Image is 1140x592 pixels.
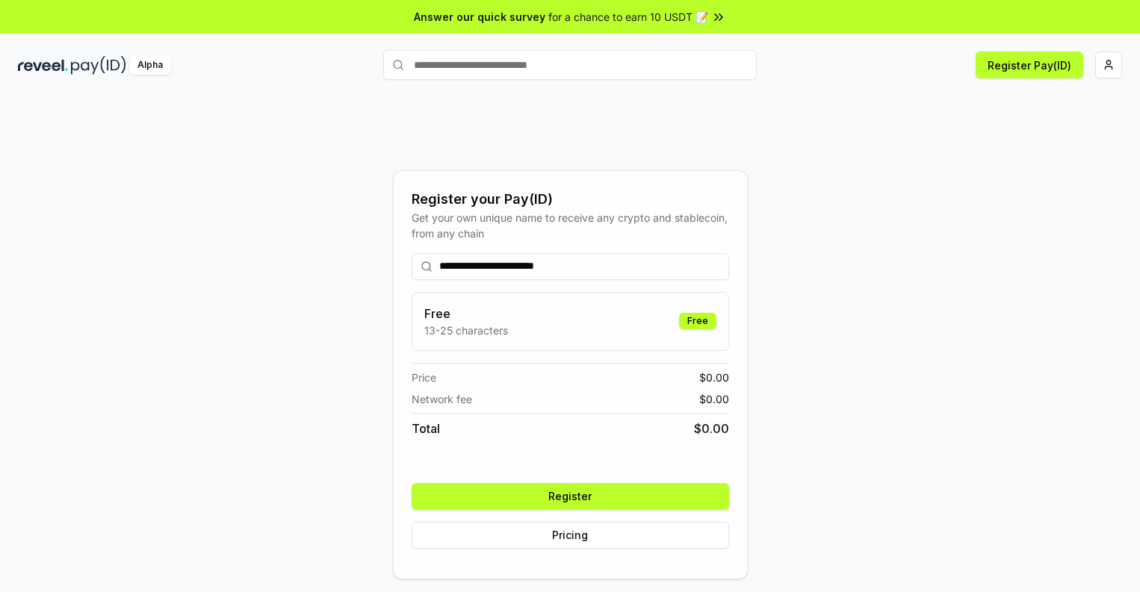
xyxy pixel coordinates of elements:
[548,9,708,25] span: for a chance to earn 10 USDT 📝
[414,9,545,25] span: Answer our quick survey
[412,420,440,437] span: Total
[699,391,729,407] span: $ 0.00
[976,52,1083,78] button: Register Pay(ID)
[412,391,472,407] span: Network fee
[412,370,436,385] span: Price
[18,56,68,75] img: reveel_dark
[129,56,171,75] div: Alpha
[412,483,729,510] button: Register
[412,522,729,549] button: Pricing
[424,305,508,323] h3: Free
[412,210,729,241] div: Get your own unique name to receive any crypto and stablecoin, from any chain
[71,56,126,75] img: pay_id
[412,189,729,210] div: Register your Pay(ID)
[699,370,729,385] span: $ 0.00
[694,420,729,437] span: $ 0.00
[424,323,508,338] p: 13-25 characters
[679,313,716,329] div: Free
